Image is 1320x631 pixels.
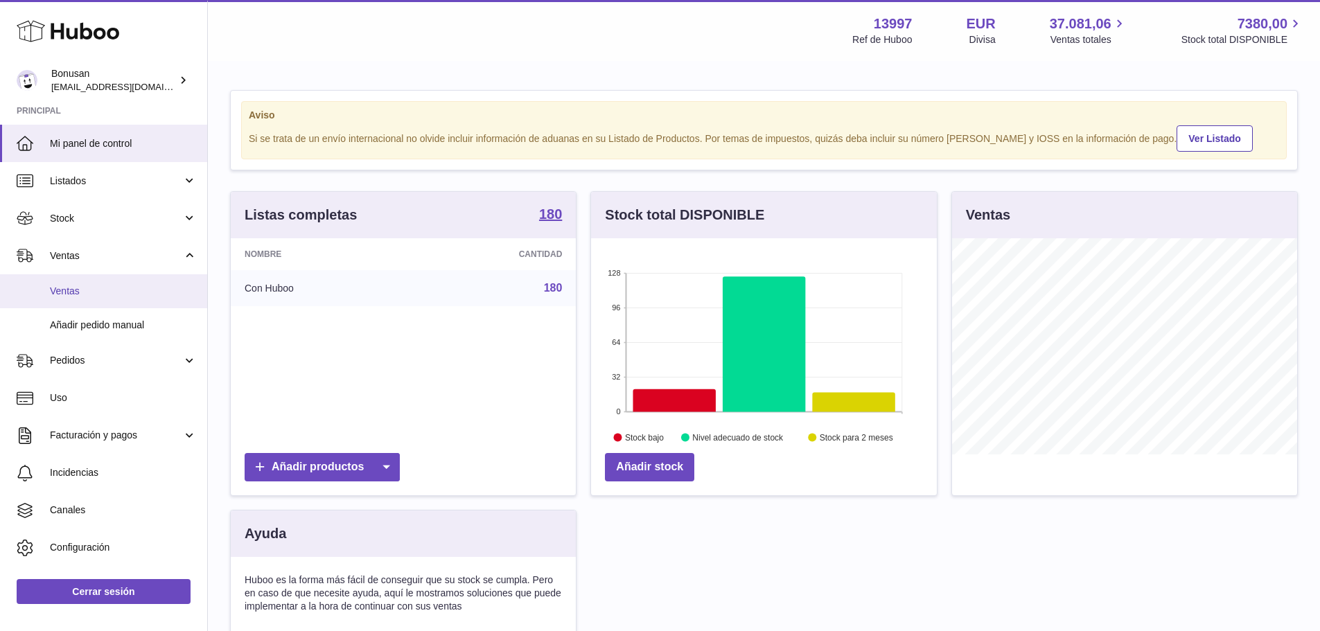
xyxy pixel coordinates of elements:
h3: Listas completas [245,206,357,224]
span: Mi panel de control [50,137,197,150]
span: Stock [50,212,182,225]
text: 128 [608,269,620,277]
strong: EUR [966,15,995,33]
div: Si se trata de un envío internacional no olvide incluir información de aduanas en su Listado de P... [249,123,1279,152]
span: Listados [50,175,182,188]
td: Con Huboo [231,270,410,306]
text: 64 [613,338,621,346]
text: 32 [613,373,621,381]
span: Uso [50,391,197,405]
span: [EMAIL_ADDRESS][DOMAIN_NAME] [51,81,204,92]
span: Incidencias [50,466,197,479]
span: Añadir pedido manual [50,319,197,332]
text: 0 [617,407,621,416]
a: Añadir productos [245,453,400,481]
a: 180 [544,282,563,294]
img: internalAdmin-13997@internal.huboo.com [17,70,37,91]
p: Huboo es la forma más fácil de conseguir que su stock se cumpla. Pero en caso de que necesite ayu... [245,574,562,613]
span: Canales [50,504,197,517]
span: Stock total DISPONIBLE [1181,33,1303,46]
div: Bonusan [51,67,176,94]
th: Nombre [231,238,410,270]
h3: Ventas [966,206,1010,224]
strong: 13997 [874,15,913,33]
text: 96 [613,303,621,312]
a: Añadir stock [605,453,694,481]
span: Configuración [50,541,197,554]
span: Facturación y pagos [50,429,182,442]
span: 37.081,06 [1050,15,1111,33]
span: Ventas [50,285,197,298]
a: Ver Listado [1177,125,1252,152]
a: Cerrar sesión [17,579,191,604]
div: Divisa [969,33,996,46]
text: Stock bajo [625,433,664,443]
a: 7380,00 Stock total DISPONIBLE [1181,15,1303,46]
strong: 180 [539,207,562,221]
a: 180 [539,207,562,224]
text: Nivel adecuado de stock [693,433,784,443]
text: Stock para 2 meses [820,433,893,443]
th: Cantidad [410,238,577,270]
strong: Aviso [249,109,1279,122]
span: Pedidos [50,354,182,367]
div: Ref de Huboo [852,33,912,46]
a: 37.081,06 Ventas totales [1050,15,1127,46]
h3: Ayuda [245,524,286,543]
span: Ventas totales [1050,33,1127,46]
span: 7380,00 [1238,15,1287,33]
h3: Stock total DISPONIBLE [605,206,764,224]
span: Ventas [50,249,182,263]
